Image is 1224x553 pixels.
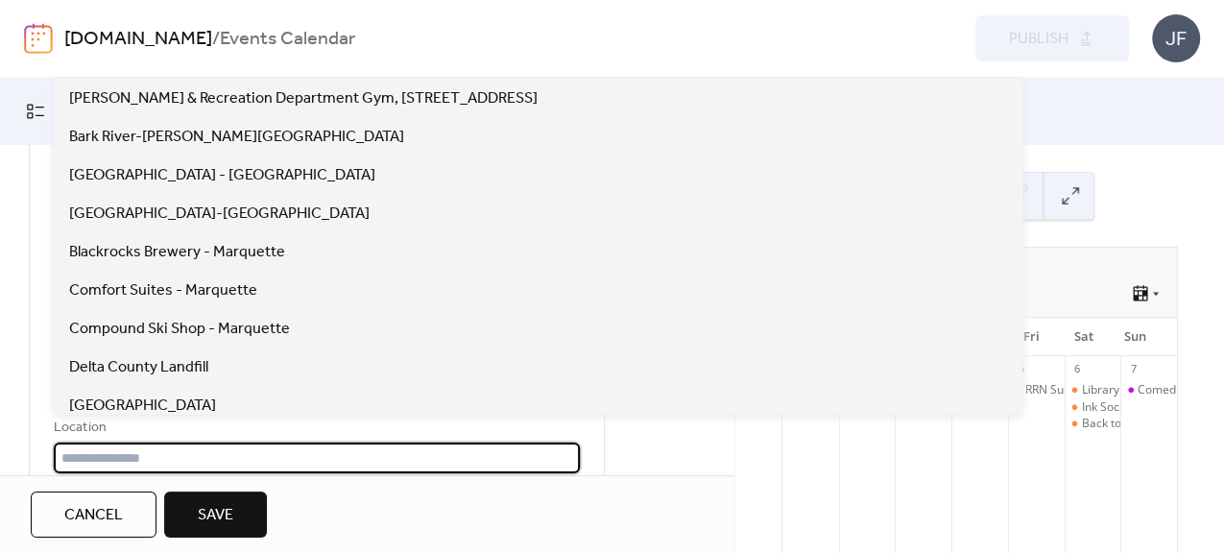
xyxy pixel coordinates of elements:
[198,504,233,527] span: Save
[69,241,285,264] span: Blackrocks Brewery - Marquette
[1081,399,1138,416] div: Ink Society
[1120,382,1177,398] div: Comedian Tyler Fowler at Island Resort and Casino Club 41
[1065,399,1121,416] div: Ink Society
[69,126,404,149] span: Bark River-[PERSON_NAME][GEOGRAPHIC_DATA]
[1126,362,1140,376] div: 7
[69,87,538,110] span: [PERSON_NAME] & Recreation Department Gym, [STREET_ADDRESS]
[1006,318,1058,356] div: Fri
[164,492,267,538] button: Save
[1058,318,1110,356] div: Sat
[1065,416,1121,432] div: Back to School Open House
[24,23,53,54] img: logo
[69,318,290,341] span: Compound Ski Shop - Marquette
[12,85,138,137] a: My Events
[1065,382,1121,398] div: Library of Things
[64,21,212,58] a: [DOMAIN_NAME]
[212,21,220,58] b: /
[69,164,375,187] span: [GEOGRAPHIC_DATA] - [GEOGRAPHIC_DATA]
[1025,382,1108,398] div: RRN Super Sale
[1152,14,1200,62] div: JF
[54,417,576,440] div: Location
[69,203,370,226] span: [GEOGRAPHIC_DATA]-[GEOGRAPHIC_DATA]
[1110,318,1162,356] div: Sun
[220,21,355,58] b: Events Calendar
[1081,382,1170,398] div: Library of Things
[69,279,257,302] span: Comfort Suites - Marquette
[1070,362,1085,376] div: 6
[1008,382,1065,398] div: RRN Super Sale
[64,504,123,527] span: Cancel
[31,492,156,538] button: Cancel
[69,395,216,418] span: [GEOGRAPHIC_DATA]
[69,356,208,379] span: Delta County Landfill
